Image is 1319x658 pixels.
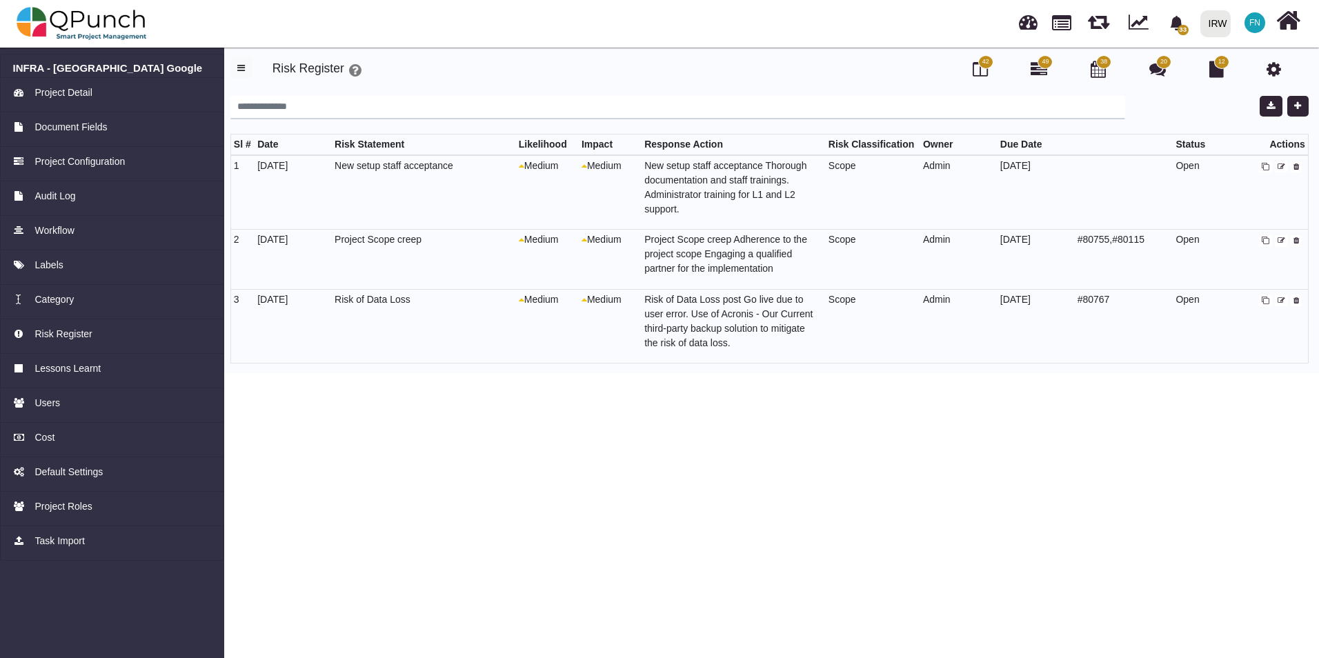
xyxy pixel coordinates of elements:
span: Project Roles [34,499,92,514]
span: Project Detail [34,86,92,100]
i: Calendar [1091,61,1106,77]
i: Gantt [1031,61,1047,77]
td: Scope [826,230,920,289]
h6: INFRA - Sudan Google [13,62,212,74]
p: Risk of Data Loss [335,292,507,307]
p: Risk of Data Loss post Go live due to user error. Use of Acronis - Our Current third-party backup... [644,292,817,350]
i: Document Library [1209,61,1224,77]
p: Medium [519,159,574,173]
span: Project Configuration [34,154,125,169]
span: Document Fields [34,120,107,134]
td: 1 [230,155,255,230]
div: Likelihood [519,137,576,152]
p: [DATE] [1000,159,1069,173]
p: New setup staff acceptance [335,159,507,173]
p: Project Scope creep [335,232,507,247]
a: INFRA - [GEOGRAPHIC_DATA] Google [13,62,212,74]
div: Response Action [644,137,822,152]
p: Project Scope creep Adherence to the project scope Engaging a qualified partner for the implement... [644,232,817,276]
p: [DATE] [257,159,326,173]
a: FN [1236,1,1273,45]
td: Open [1173,155,1209,230]
label: #80115 [1112,232,1144,247]
span: Task Import [34,534,84,548]
td: Open [1173,289,1209,363]
td: Open [1173,230,1209,289]
p: Medium [582,292,637,307]
span: FN [1249,19,1260,27]
td: 3 [230,289,255,363]
i: Home [1276,8,1300,34]
span: Workflow [34,223,74,238]
a: 49 [1031,66,1047,77]
p: Medium [582,232,637,247]
label: #80755 [1078,232,1113,247]
p: Medium [519,292,574,307]
td: Scope [826,289,920,363]
p: Admin [923,232,992,247]
span: Dashboard [1019,8,1038,29]
p: New setup staff acceptance Thorough documentation and staff trainings. Administrator training for... [644,159,817,217]
p: [DATE] [257,292,326,307]
a: bell fill33 [1161,1,1195,44]
div: Risk Classification [829,137,918,152]
p: [DATE] [1000,232,1069,247]
a: Help [349,63,361,81]
span: Users [34,396,60,410]
p: Admin [923,292,992,307]
div: IRW [1209,12,1227,36]
span: Audit Log [34,189,75,203]
h5: Risk Register [272,58,344,77]
svg: bell fill [1169,16,1184,30]
img: qpunch-sp.fa6292f.png [17,3,147,44]
span: 49 [1042,57,1049,67]
span: Default Settings [34,465,103,479]
i: Board [973,61,988,77]
div: Notification [1164,10,1189,35]
span: 42 [982,57,989,67]
span: 38 [1100,57,1107,67]
div: Actions [1212,137,1305,152]
td: 2 [230,230,255,289]
div: Owner [923,137,994,152]
span: Francis Ndichu [1244,12,1265,33]
div: Risk Statement [335,137,513,152]
td: Scope [826,155,920,230]
span: , [1109,234,1112,245]
p: Medium [582,159,637,173]
div: Sl # [234,137,252,152]
span: Risk Register [34,327,92,341]
p: [DATE] [1000,292,1069,307]
span: Projects [1052,9,1071,30]
span: 12 [1218,57,1225,67]
span: 33 [1178,25,1189,35]
span: Cost [34,430,54,445]
div: Date [257,137,328,152]
div: Due Date [1000,137,1071,152]
p: [DATE] [257,232,326,247]
i: Punch Discussion [1149,61,1166,77]
span: Releases [1088,7,1109,30]
span: Category [34,292,74,307]
span: Lessons Learnt [34,361,101,376]
a: IRW [1194,1,1236,46]
th: Tasks [1074,134,1173,155]
div: Status [1176,137,1206,152]
div: Dynamic Report [1122,1,1161,46]
div: Impact [582,137,639,152]
label: #80767 [1078,292,1110,307]
p: Medium [519,232,574,247]
span: 20 [1160,57,1167,67]
span: Labels [34,258,63,272]
p: Admin [923,159,992,173]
